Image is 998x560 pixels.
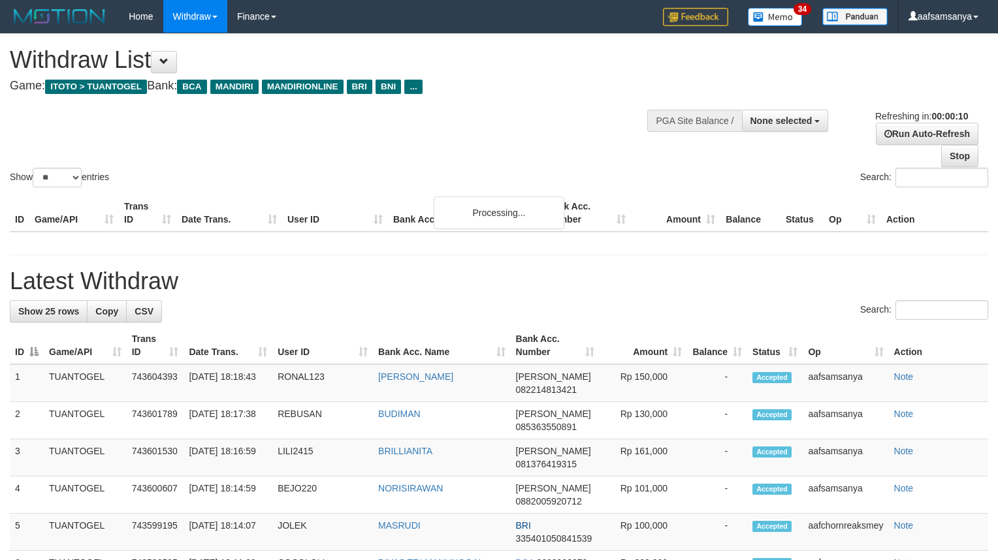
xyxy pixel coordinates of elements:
[210,80,259,94] span: MANDIRI
[95,306,118,317] span: Copy
[931,111,968,121] strong: 00:00:10
[752,372,792,383] span: Accepted
[434,196,564,229] div: Processing...
[135,306,153,317] span: CSV
[44,439,127,476] td: TUANTOGEL
[687,402,747,439] td: -
[894,409,914,419] a: Note
[687,364,747,402] td: -
[803,364,888,402] td: aafsamsanya
[127,439,184,476] td: 743601530
[687,439,747,476] td: -
[272,439,373,476] td: LILI2415
[881,194,988,232] th: Action
[752,446,792,458] span: Accepted
[373,327,510,364] th: Bank Acc. Name: activate to sort column ascending
[824,194,881,232] th: Op
[378,409,421,419] a: BUDIMAN
[803,439,888,476] td: aafsamsanya
[600,327,687,364] th: Amount: activate to sort column ascending
[803,476,888,514] td: aafsamsanya
[184,476,272,514] td: [DATE] 18:14:59
[44,514,127,551] td: TUANTOGEL
[119,194,176,232] th: Trans ID
[822,8,888,25] img: panduan.png
[687,514,747,551] td: -
[177,80,206,94] span: BCA
[516,459,577,469] span: Copy 081376419315 to clipboard
[860,300,988,320] label: Search:
[44,402,127,439] td: TUANTOGEL
[516,384,577,395] span: Copy 082214813421 to clipboard
[184,364,272,402] td: [DATE] 18:18:43
[45,80,147,94] span: ITOTO > TUANTOGEL
[631,194,720,232] th: Amount
[720,194,781,232] th: Balance
[126,300,162,322] a: CSV
[127,364,184,402] td: 743604393
[516,422,577,432] span: Copy 085363550891 to clipboard
[10,194,29,232] th: ID
[10,168,109,187] label: Show entries
[600,476,687,514] td: Rp 101,000
[378,483,443,493] a: NORISIRAWAN
[600,514,687,551] td: Rp 100,000
[876,123,978,145] a: Run Auto-Refresh
[941,145,978,167] a: Stop
[747,327,803,364] th: Status: activate to sort column ascending
[752,521,792,532] span: Accepted
[742,110,829,132] button: None selected
[895,168,988,187] input: Search:
[184,514,272,551] td: [DATE] 18:14:07
[895,300,988,320] input: Search:
[10,300,88,322] a: Show 25 rows
[378,520,421,531] a: MASRUDI
[875,111,968,121] span: Refreshing in:
[10,364,44,402] td: 1
[10,7,109,26] img: MOTION_logo.png
[44,476,127,514] td: TUANTOGEL
[404,80,422,94] span: ...
[33,168,82,187] select: Showentries
[516,446,591,456] span: [PERSON_NAME]
[347,80,372,94] span: BRI
[781,194,824,232] th: Status
[687,327,747,364] th: Balance: activate to sort column ascending
[516,496,582,506] span: Copy 0882005920712 to clipboard
[10,476,44,514] td: 4
[10,514,44,551] td: 5
[44,364,127,402] td: TUANTOGEL
[378,371,453,382] a: [PERSON_NAME]
[176,194,282,232] th: Date Trans.
[282,194,388,232] th: User ID
[388,194,541,232] th: Bank Acc. Name
[29,194,119,232] th: Game/API
[794,3,811,15] span: 34
[184,327,272,364] th: Date Trans.: activate to sort column ascending
[541,194,631,232] th: Bank Acc. Number
[748,8,803,26] img: Button%20Memo.svg
[600,364,687,402] td: Rp 150,000
[803,514,888,551] td: aafchornreaksmey
[376,80,401,94] span: BNI
[272,514,373,551] td: JOLEK
[516,533,592,544] span: Copy 335401050841539 to clipboard
[272,327,373,364] th: User ID: activate to sort column ascending
[10,80,652,93] h4: Game: Bank:
[18,306,79,317] span: Show 25 rows
[687,476,747,514] td: -
[752,409,792,420] span: Accepted
[752,484,792,495] span: Accepted
[272,402,373,439] td: REBUSAN
[516,409,591,419] span: [PERSON_NAME]
[803,402,888,439] td: aafsamsanya
[894,483,914,493] a: Note
[663,8,728,26] img: Feedback.jpg
[184,439,272,476] td: [DATE] 18:16:59
[600,402,687,439] td: Rp 130,000
[378,446,432,456] a: BRILLIANITA
[600,439,687,476] td: Rp 161,000
[894,520,914,531] a: Note
[272,476,373,514] td: BEJO220
[272,364,373,402] td: RONAL123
